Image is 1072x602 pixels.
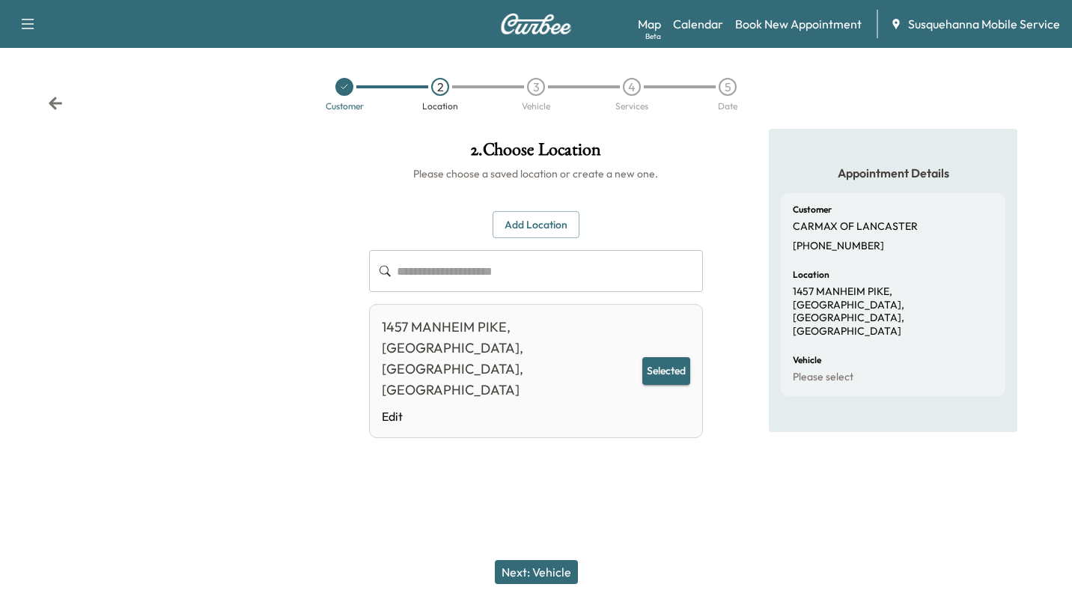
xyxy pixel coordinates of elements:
h6: Vehicle [793,356,821,365]
h6: Customer [793,205,832,214]
p: 1457 MANHEIM PIKE, [GEOGRAPHIC_DATA], [GEOGRAPHIC_DATA], [GEOGRAPHIC_DATA] [793,285,993,338]
h1: 2 . Choose Location [369,141,702,166]
button: Add Location [493,211,579,239]
p: Please select [793,371,853,384]
div: Back [48,96,63,111]
a: Book New Appointment [735,15,862,33]
button: Next: Vehicle [495,560,578,584]
div: 2 [431,78,449,96]
div: 1457 MANHEIM PIKE, [GEOGRAPHIC_DATA], [GEOGRAPHIC_DATA], [GEOGRAPHIC_DATA] [382,317,634,401]
h6: Location [793,270,829,279]
div: Services [615,102,648,111]
div: 4 [623,78,641,96]
div: 5 [719,78,737,96]
div: Vehicle [522,102,550,111]
div: Date [718,102,737,111]
div: Beta [645,31,661,42]
div: Customer [326,102,364,111]
a: MapBeta [638,15,661,33]
a: Calendar [673,15,723,33]
h6: Please choose a saved location or create a new one. [369,166,702,181]
button: Selected [642,357,690,385]
div: Location [422,102,458,111]
span: Susquehanna Mobile Service [908,15,1060,33]
div: 3 [527,78,545,96]
img: Curbee Logo [500,13,572,34]
a: Edit [382,407,634,425]
p: [PHONE_NUMBER] [793,240,884,253]
h5: Appointment Details [781,165,1005,181]
p: CARMAX OF LANCASTER [793,220,918,234]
